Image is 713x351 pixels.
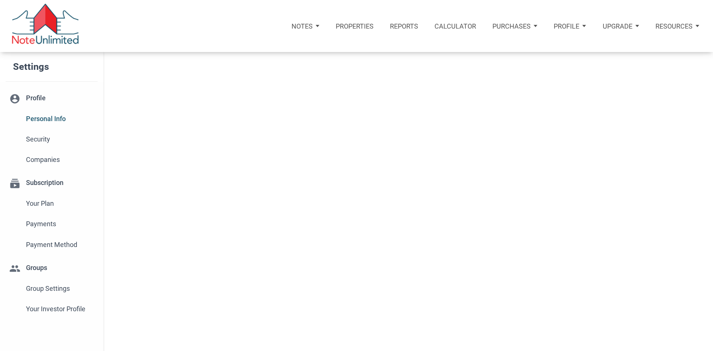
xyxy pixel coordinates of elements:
button: Resources [647,13,707,39]
span: Group Settings [26,282,94,295]
p: Calculator [434,22,476,30]
p: Resources [655,22,693,30]
a: Calculator [426,13,484,39]
button: Reports [382,13,426,39]
a: Companies [6,150,98,170]
span: Companies [26,153,94,166]
span: Your Investor Profile [26,302,94,316]
a: Personal Info [6,108,98,129]
a: Group Settings [6,278,98,299]
a: Properties [328,13,382,39]
span: Your plan [26,197,94,210]
button: Notes [283,13,328,39]
span: Security [26,133,94,146]
a: Your plan [6,194,98,214]
span: Payments [26,217,94,231]
p: Reports [390,22,418,30]
h5: Settings [13,58,103,76]
a: Security [6,129,98,150]
p: Purchases [492,22,531,30]
p: Notes [292,22,313,30]
a: Payment Method [6,234,98,255]
p: Properties [336,22,374,30]
a: Payments [6,214,98,234]
button: Purchases [484,13,546,39]
p: Upgrade [603,22,632,30]
img: NoteUnlimited [11,4,79,48]
button: Profile [546,13,594,39]
button: Upgrade [595,13,647,39]
span: Personal Info [26,112,94,126]
p: Profile [554,22,579,30]
a: Your Investor Profile [6,299,98,319]
span: Payment Method [26,238,94,251]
